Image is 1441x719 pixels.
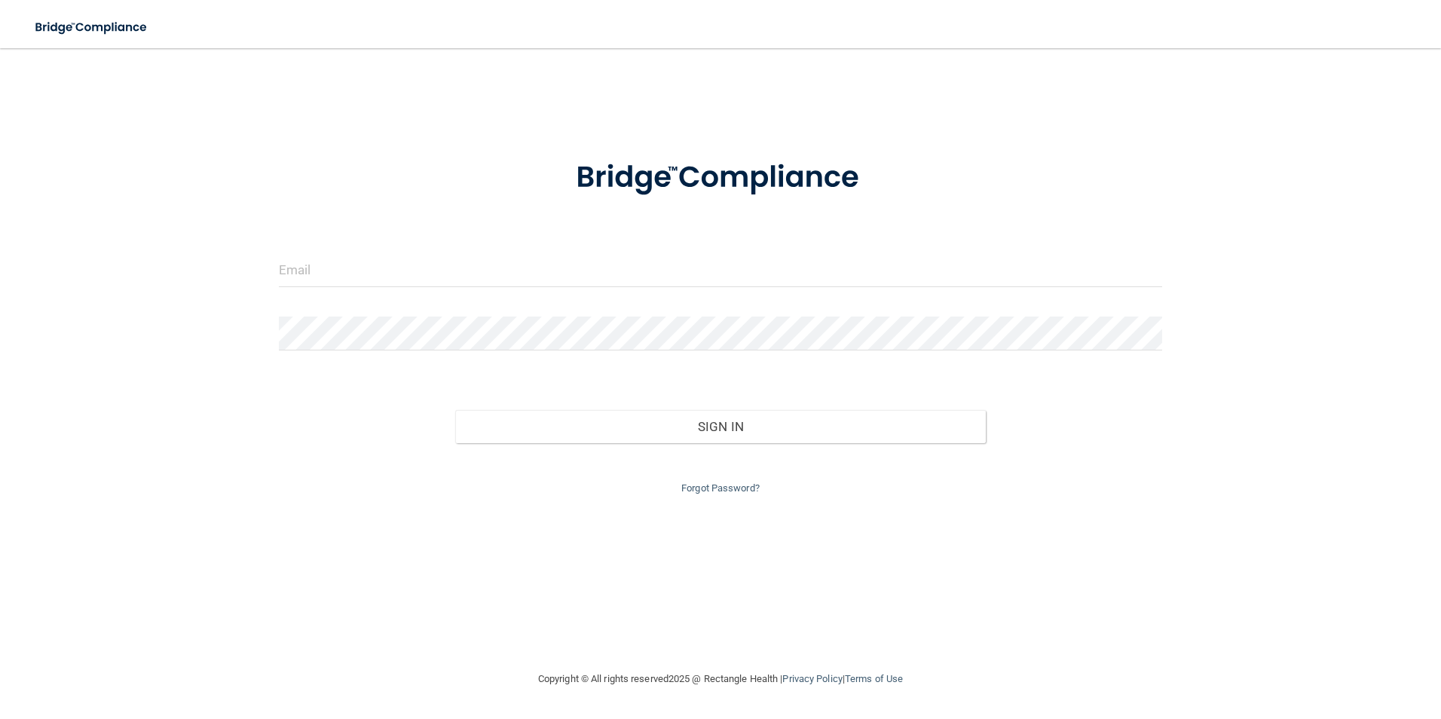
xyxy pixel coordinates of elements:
[681,482,760,494] a: Forgot Password?
[445,655,996,703] div: Copyright © All rights reserved 2025 @ Rectangle Health | |
[782,673,842,684] a: Privacy Policy
[545,139,896,217] img: bridge_compliance_login_screen.278c3ca4.svg
[845,673,903,684] a: Terms of Use
[455,410,986,443] button: Sign In
[279,253,1163,287] input: Email
[23,12,161,43] img: bridge_compliance_login_screen.278c3ca4.svg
